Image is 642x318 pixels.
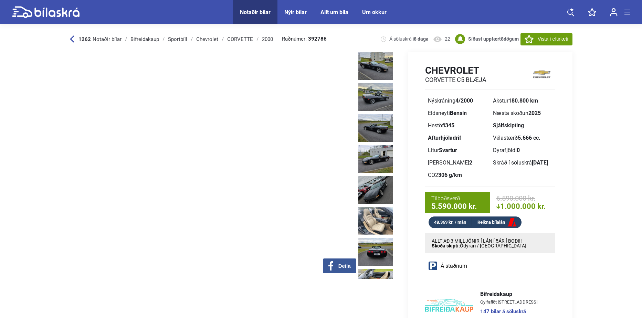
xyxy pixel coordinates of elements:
[284,9,307,15] a: Nýir bílar
[468,36,519,42] b: Síðast uppfært dögum
[493,98,552,104] div: Akstur
[480,300,537,304] span: Gylfaflöt [STREET_ADDRESS]
[428,123,487,128] div: Hestöfl
[320,9,348,15] a: Allt um bíla
[496,202,549,210] span: 1.000.000 kr.
[532,159,548,166] b: [DATE]
[455,97,473,104] b: 4/2000
[93,36,122,42] span: Notaðir bílar
[445,36,450,42] span: 22
[520,33,572,45] button: Vista í eftirlæti
[610,8,618,17] img: user-login.svg
[358,238,393,266] img: 1751366272_1972420469762895151_23666245203033356.jpg
[480,291,537,297] span: Bifreidakaup
[168,36,187,42] div: Sportbíll
[438,172,462,178] b: 306 g/km
[493,122,524,129] b: Sjálfskipting
[450,110,467,116] b: Bensín
[528,64,555,84] img: logo Chevrolet CORVETTE C5 BLÆJA
[469,159,472,166] b: 2
[480,309,537,314] a: 147 bílar á söluskrá
[362,9,387,15] a: Um okkur
[460,243,526,248] span: Ódýrari / [GEOGRAPHIC_DATA]
[338,263,351,269] span: Deila
[428,98,487,104] div: Nýskráning
[358,114,393,142] img: 1751366270_4487583139815889514_23666243270825035.jpg
[518,135,540,141] b: 5.666 cc.
[432,238,549,243] p: ALLT AÐ 3 MILLJÓNIR Í LÁN Í 5ÁR Í BOÐI!!
[472,218,522,227] a: Reikna bílalán
[358,145,393,173] img: 1751366271_3485867229634568771_23666244032221051.jpg
[431,203,484,210] span: 5.590.000 kr.
[517,147,520,153] b: 0
[358,207,393,235] img: 1750774788_4023415605198205750_23074760674049010.jpg
[130,36,159,42] div: Bifreidakaup
[196,36,218,42] div: Chevrolet
[358,52,393,80] img: 1751366269_4388701719538666962_23666241638273322.jpg
[439,147,457,153] b: Svartur
[323,258,356,273] button: Deila
[428,148,487,153] div: Litur
[429,218,472,226] div: 48.369 kr. / mán
[493,110,552,116] div: Næsta skoðun
[493,148,552,153] div: Dyrafjöldi
[282,36,327,42] span: Raðnúmer:
[262,36,273,42] div: 2000
[441,263,467,269] span: Á staðnum
[389,36,429,42] span: Á söluskrá í
[496,195,549,202] span: 6.590.000 kr.
[538,35,568,43] span: Vista í eftirlæti
[425,65,486,76] h1: Chevrolet
[428,172,487,178] div: CO2
[428,160,487,166] div: [PERSON_NAME]
[414,36,429,42] b: 8 daga
[78,36,91,42] b: 1262
[431,195,484,203] span: Tilboðsverð
[508,97,538,104] b: 180.800 km
[358,83,393,111] img: 1751366269_2127915486937184822_23666242448339516.jpg
[432,243,460,248] strong: Skoða skipti:
[501,36,504,42] span: 8
[528,110,541,116] b: 2025
[308,36,327,42] b: 392786
[240,9,271,15] a: Notaðir bílar
[358,176,393,204] img: 1749825503_1403551136703762156_22125475794312709.jpg
[428,110,487,116] div: Eldsneyti
[227,36,253,42] div: CORVETTE
[445,122,454,129] b: 345
[493,135,552,141] div: Vélastærð
[358,269,393,297] img: 1751366273_4556424906571569618_23666246167506590.jpg
[425,76,486,84] h2: CORVETTE C5 BLÆJA
[493,160,552,166] div: Skráð í söluskrá
[428,135,461,141] b: Afturhjóladrif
